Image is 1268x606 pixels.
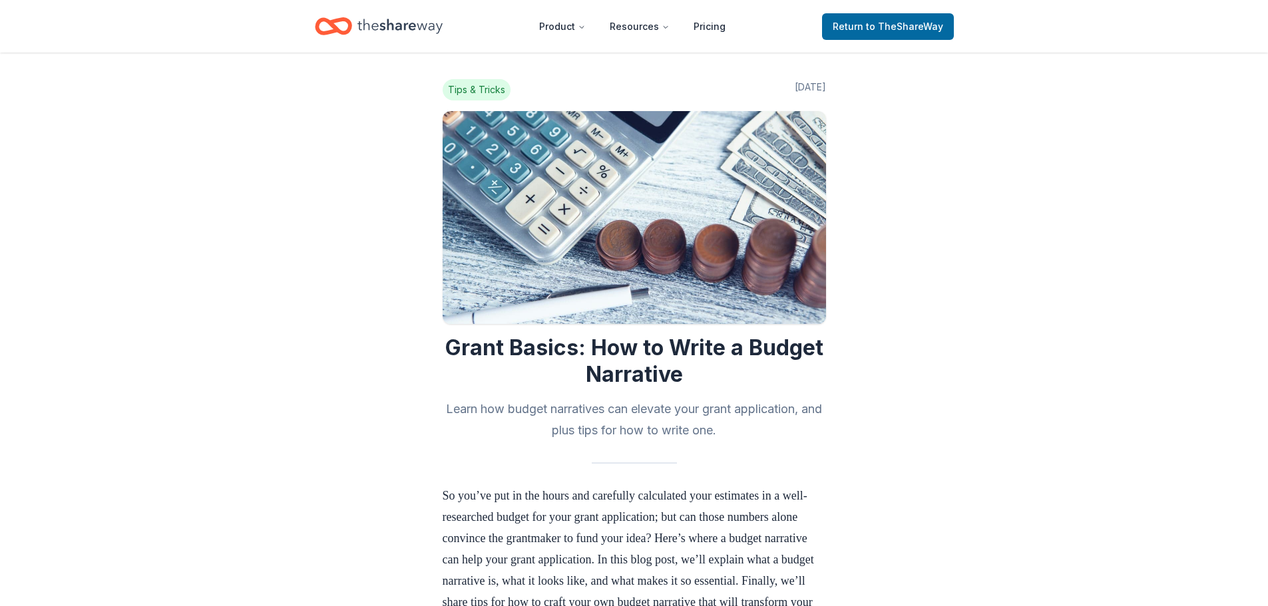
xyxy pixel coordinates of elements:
span: Tips & Tricks [443,79,511,100]
a: Returnto TheShareWay [822,13,954,40]
a: Pricing [683,13,736,40]
span: [DATE] [795,79,826,100]
img: Image for Grant Basics: How to Write a Budget Narrative [443,111,826,324]
nav: Main [528,11,736,42]
a: Home [315,11,443,42]
button: Product [528,13,596,40]
span: Return [833,19,943,35]
button: Resources [599,13,680,40]
h1: Grant Basics: How to Write a Budget Narrative [443,335,826,388]
span: to TheShareWay [866,21,943,32]
h2: Learn how budget narratives can elevate your grant application, and plus tips for how to write one. [443,398,826,441]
